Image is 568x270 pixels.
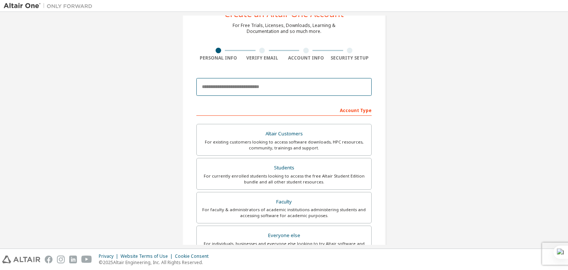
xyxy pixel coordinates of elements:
div: For currently enrolled students looking to access the free Altair Student Edition bundle and all ... [201,173,367,185]
div: Security Setup [328,55,372,61]
img: linkedin.svg [69,256,77,263]
div: Privacy [99,253,121,259]
div: For individuals, businesses and everyone else looking to try Altair software and explore our prod... [201,241,367,253]
img: youtube.svg [81,256,92,263]
img: altair_logo.svg [2,256,40,263]
div: Students [201,163,367,173]
div: Website Terms of Use [121,253,175,259]
img: Altair One [4,2,96,10]
div: Account Info [284,55,328,61]
div: Personal Info [196,55,240,61]
div: Altair Customers [201,129,367,139]
div: Cookie Consent [175,253,213,259]
img: facebook.svg [45,256,53,263]
div: Create an Altair One Account [224,9,344,18]
img: instagram.svg [57,256,65,263]
div: Verify Email [240,55,284,61]
div: Account Type [196,104,372,116]
p: © 2025 Altair Engineering, Inc. All Rights Reserved. [99,259,213,266]
div: For existing customers looking to access software downloads, HPC resources, community, trainings ... [201,139,367,151]
div: Everyone else [201,230,367,241]
div: For Free Trials, Licenses, Downloads, Learning & Documentation and so much more. [233,23,335,34]
div: Faculty [201,197,367,207]
div: For faculty & administrators of academic institutions administering students and accessing softwa... [201,207,367,219]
